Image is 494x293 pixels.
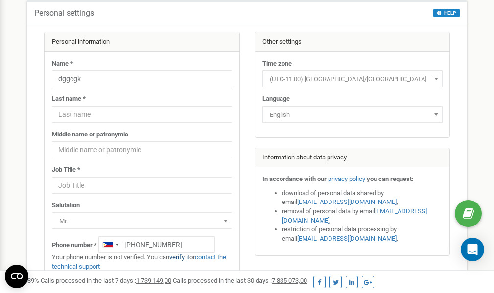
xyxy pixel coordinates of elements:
[266,108,439,122] span: English
[272,277,307,284] u: 7 835 073,00
[433,9,460,17] button: HELP
[52,94,86,104] label: Last name *
[52,212,232,229] span: Mr.
[52,253,226,270] a: contact the technical support
[5,265,28,288] button: Open CMP widget
[34,9,94,18] h5: Personal settings
[52,253,232,271] p: Your phone number is not verified. You can or
[262,70,443,87] span: (UTC-11:00) Pacific/Midway
[255,32,450,52] div: Other settings
[136,277,171,284] u: 1 739 149,00
[282,207,443,225] li: removal of personal data by email ,
[52,130,128,139] label: Middle name or patronymic
[262,106,443,123] span: English
[262,59,292,68] label: Time zone
[98,236,215,253] input: +1-800-555-55-55
[262,94,290,104] label: Language
[55,214,229,228] span: Mr.
[41,277,171,284] span: Calls processed in the last 7 days :
[52,70,232,87] input: Name
[282,225,443,243] li: restriction of personal data processing by email .
[52,177,232,194] input: Job Title
[297,198,397,205] a: [EMAIL_ADDRESS][DOMAIN_NAME]
[52,141,232,158] input: Middle name or patronymic
[282,189,443,207] li: download of personal data shared by email ,
[99,237,121,252] div: Telephone country code
[173,277,307,284] span: Calls processed in the last 30 days :
[45,32,239,52] div: Personal information
[52,165,80,175] label: Job Title *
[52,241,97,250] label: Phone number *
[262,175,327,182] strong: In accordance with our
[328,175,365,182] a: privacy policy
[52,106,232,123] input: Last name
[52,201,80,210] label: Salutation
[266,72,439,86] span: (UTC-11:00) Pacific/Midway
[461,238,484,261] div: Open Intercom Messenger
[169,253,189,261] a: verify it
[255,148,450,168] div: Information about data privacy
[282,207,427,224] a: [EMAIL_ADDRESS][DOMAIN_NAME]
[52,59,73,68] label: Name *
[297,235,397,242] a: [EMAIL_ADDRESS][DOMAIN_NAME]
[367,175,414,182] strong: you can request:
